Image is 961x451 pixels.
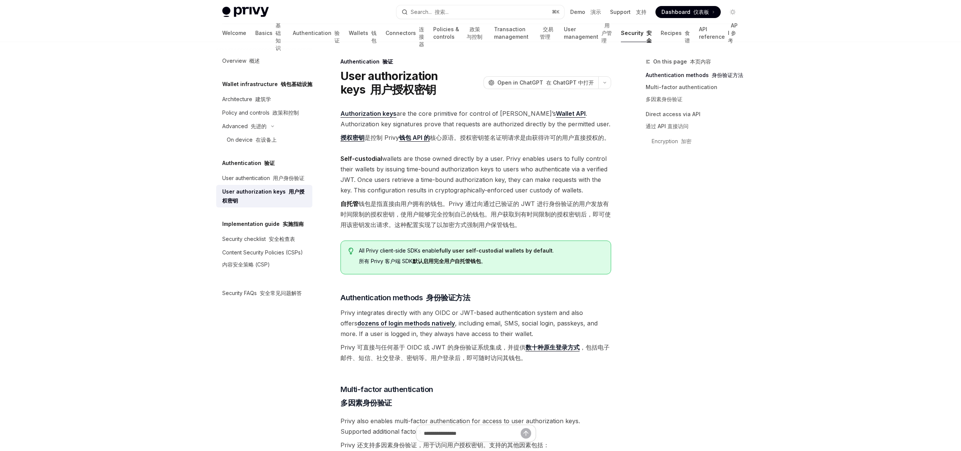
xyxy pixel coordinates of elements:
[293,24,340,42] a: Authentication 验证
[411,8,449,17] div: Search...
[494,24,555,42] a: Transaction management 交易管理
[340,69,480,96] h1: User authorization keys
[283,221,304,227] font: 实施指南
[256,136,277,143] font: 在设备上
[590,9,601,15] font: 演示
[273,175,304,181] font: 用户身份验证
[357,319,455,327] a: dozens of login methods natively
[222,7,269,17] img: light logo
[526,344,580,351] a: 数十种原生登录方式
[269,236,295,242] font: 安全检查表
[340,153,611,233] span: wallets are those owned directly by a user. Privy enables users to fully control their wallets by...
[222,159,275,168] h5: Authentication
[601,22,612,44] font: 用户管理
[222,248,303,272] div: Content Security Policies (CSPs)
[661,8,709,16] span: Dashboard
[552,9,560,15] span: ⌘ K
[264,160,275,166] font: 验证
[646,30,652,44] font: 安全
[276,22,281,51] font: 基础知识
[216,54,312,68] a: Overview 概述
[426,293,470,302] font: 身份验证方法
[433,24,485,42] a: Policies & controls 政策与控制
[249,58,260,64] font: 概述
[222,289,302,298] div: Security FAQs
[521,428,531,439] button: Send message
[216,171,312,185] a: User authentication 用户身份验证
[340,307,611,366] span: Privy integrates directly with any OIDC or JWT-based authentication system and also offers , incl...
[222,95,271,104] div: Architecture
[646,69,745,81] a: Authentication methods 身份验证方法
[222,108,299,117] div: Policy and controls
[681,138,691,144] font: 加密
[652,135,745,147] a: Encryption 加密
[222,122,267,131] div: Advanced
[340,200,611,229] font: 钱包是指直接由用户拥有的钱包。Privy 通过向通过已验证的 JWT 进行身份验证的用户发放有时间限制的授权密钥，使用户能够完全控制自己的钱包。用户获取到有时间限制的授权密钥后，即可使用该密钥发...
[693,9,709,15] font: 仪表板
[349,24,377,42] a: Wallets 钱包
[370,83,436,96] font: 用户授权密钥
[273,109,299,116] font: 政策和控制
[255,24,284,42] a: Basics 基础知识
[690,58,711,65] font: 本页内容
[222,187,308,205] div: User authorization keys
[340,134,610,142] font: 是控制 Privy 核心原语。授权密钥签名证明请求是由获得许可的用户直接授权的。
[340,292,470,303] span: Authentication methods
[222,24,246,42] a: Welcome
[281,81,312,87] font: 钱包基础设施
[340,200,358,207] strong: 自托管
[661,24,690,42] a: Recipes 食谱
[646,96,682,102] font: 多因素身份验证
[467,26,482,40] font: 政策与控制
[340,155,382,162] strong: Self-custodial
[340,110,396,118] a: Authorization keys
[699,24,739,42] a: API reference API 参考
[227,135,277,144] div: On device
[728,22,738,44] font: API 参考
[646,108,745,135] a: Direct access via API通过 API 直接访问
[383,58,393,65] font: 验证
[646,123,688,129] font: 通过 API 直接访问
[636,9,646,15] font: 支持
[340,58,611,65] div: Authentication
[216,246,312,274] a: Content Security Policies (CSPs)内容安全策略 (CSP)
[340,108,611,146] span: are the core primitive for control of [PERSON_NAME]’s . Authorization key signatures prove that r...
[712,72,743,78] font: 身份验证方法
[340,134,365,142] a: 授权密钥
[439,247,553,254] strong: fully user self-custodial wallets by default
[359,247,603,268] div: All Privy client-side SDKs enable .
[419,26,424,47] font: 连接器
[546,79,594,86] font: 在 ChatGPT 中打开
[216,286,312,300] a: Security FAQs 安全常见问题解答
[340,398,392,407] font: 多因素身份验证
[621,24,652,42] a: Security 安全
[216,185,312,207] a: User authorization keys 用户授权密钥
[216,106,312,120] a: Policy and controls 政策和控制
[222,219,304,229] h5: Implementation guide
[371,30,377,44] font: 钱包
[685,30,690,44] font: 食谱
[340,344,610,362] font: Privy 可直接与任何基于 OIDC 或 JWT 的身份验证系统集成，并提供 ，包括电子邮件、短信、社交登录、密钥等。用户登录后，即可随时访问其钱包。
[222,261,270,268] font: 内容安全策略 (CSP)
[655,6,721,18] a: Dashboard 仪表板
[399,134,430,142] a: 钱包 API 的
[255,96,271,102] font: 建筑学
[435,9,449,15] font: 搜索...
[251,123,267,129] font: 先进的
[540,26,553,40] font: 交易管理
[222,174,304,183] div: User authentication
[727,6,739,18] button: Toggle dark mode
[260,290,302,296] font: 安全常见问题解答
[484,76,598,89] button: Open in ChatGPT 在 ChatGPT 中打开
[222,56,260,65] div: Overview
[222,235,295,244] div: Security checklist
[222,80,312,89] h5: Wallet infrastructure
[497,79,594,86] span: Open in ChatGPT
[564,24,612,42] a: User management 用户管理
[570,8,601,16] a: Demo 演示
[653,57,711,66] span: On this page
[386,24,424,42] a: Connectors 连接器
[348,248,354,254] svg: Tip
[413,258,481,264] strong: 默认启用完全用户自托管钱包
[610,8,646,16] a: Support 支持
